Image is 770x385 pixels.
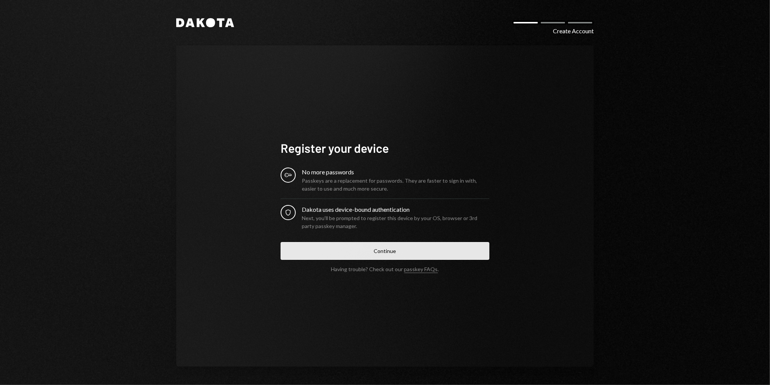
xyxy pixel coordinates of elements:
[302,177,489,192] div: Passkeys are a replacement for passwords. They are faster to sign in with, easier to use and much...
[281,242,489,260] button: Continue
[331,266,439,272] div: Having trouble? Check out our .
[302,168,489,177] div: No more passwords
[553,26,594,36] div: Create Account
[404,266,438,273] a: passkey FAQs
[302,214,489,230] div: Next, you’ll be prompted to register this device by your OS, browser or 3rd party passkey manager.
[302,205,489,214] div: Dakota uses device-bound authentication
[281,140,489,155] h1: Register your device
